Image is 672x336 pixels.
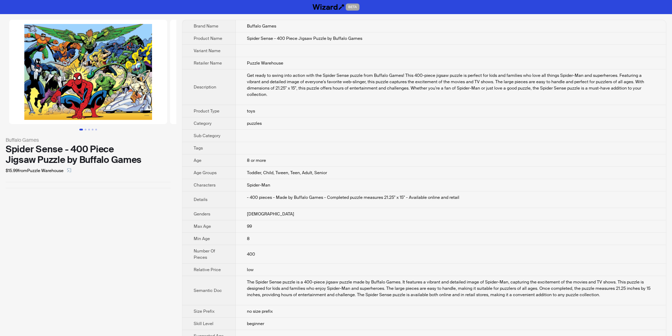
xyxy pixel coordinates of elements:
[170,20,328,124] img: Spider Sense - 400 Piece Jigsaw Puzzle by Buffalo Games image 2
[194,133,220,139] span: Sub Category
[194,182,216,188] span: Characters
[194,288,222,293] span: Semantic Doc
[346,4,359,11] span: BETA
[194,108,219,114] span: Product Type
[247,308,273,314] span: no size prefix
[247,121,262,126] span: puzzles
[247,224,252,229] span: 99
[194,224,211,229] span: Max Age
[194,60,222,66] span: Retailer Name
[194,23,218,29] span: Brand Name
[9,20,167,124] img: Spider Sense - 400 Piece Jigsaw Puzzle by Buffalo Games image 1
[95,129,97,130] button: Go to slide 5
[247,321,264,326] span: beginner
[194,248,215,260] span: Number Of Pieces
[194,308,214,314] span: Size Prefix
[194,267,221,273] span: Relative Price
[194,158,201,163] span: Age
[247,36,362,41] span: Spider Sense - 400 Piece Jigsaw Puzzle by Buffalo Games
[194,236,210,242] span: Min Age
[247,108,255,114] span: toys
[247,236,250,242] span: 8
[247,251,255,257] span: 400
[6,165,171,176] div: $15.99 from Puzzle Warehouse
[194,197,207,202] span: Details
[194,36,222,41] span: Product Name
[247,279,655,298] div: The Spider Sense puzzle is a 400-piece jigsaw puzzle made by Buffalo Games. It features a vibrant...
[247,194,655,201] div: - 400 pieces - Made by Buffalo Games - Completed puzzle measures 21.25" x 15" - Available online ...
[79,129,83,130] button: Go to slide 1
[194,84,216,90] span: Description
[88,129,90,130] button: Go to slide 3
[67,168,71,172] span: select
[247,72,655,98] div: Get ready to swing into action with the Spider Sense puzzle from Buffalo Games! This 400-piece ji...
[194,321,213,326] span: Skill Level
[247,60,283,66] span: Puzzle Warehouse
[247,23,276,29] span: Buffalo Games
[247,267,254,273] span: low
[6,136,171,144] div: Buffalo Games
[247,182,270,188] span: Spider-Man
[194,170,217,176] span: Age Groups
[92,129,93,130] button: Go to slide 4
[194,121,212,126] span: Category
[194,211,210,217] span: Genders
[194,48,220,54] span: Variant Name
[247,211,294,217] span: [DEMOGRAPHIC_DATA]
[194,145,203,151] span: Tags
[6,144,171,165] div: Spider Sense - 400 Piece Jigsaw Puzzle by Buffalo Games
[247,158,266,163] span: 8 or more
[85,129,86,130] button: Go to slide 2
[247,170,327,176] span: Toddler, Child, Tween, Teen, Adult, Senior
